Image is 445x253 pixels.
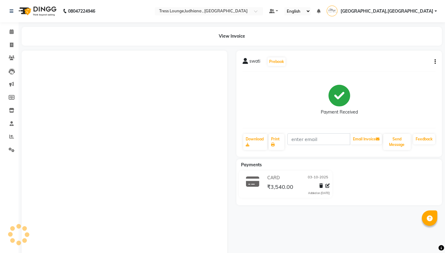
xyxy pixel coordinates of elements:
[308,175,328,181] span: 03-10-2025
[241,162,262,168] span: Payments
[243,134,267,150] a: Download
[269,134,284,150] a: Print
[268,57,286,66] button: Prebook
[16,2,58,20] img: logo
[22,27,442,46] div: View Invoice
[350,134,382,144] button: Email Invoice
[267,175,280,181] span: CARD
[267,183,293,192] span: ₹3,540.00
[287,133,350,145] input: enter email
[413,134,435,144] a: Feedback
[327,6,337,16] img: Tress Lounge,Ludhiana
[419,228,439,247] iframe: chat widget
[341,8,433,15] span: [GEOGRAPHIC_DATA],[GEOGRAPHIC_DATA]
[321,109,358,115] div: Payment Received
[68,2,95,20] b: 08047224946
[249,58,260,67] span: swati
[383,134,411,150] button: Send Message
[308,191,330,195] div: Added on [DATE]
